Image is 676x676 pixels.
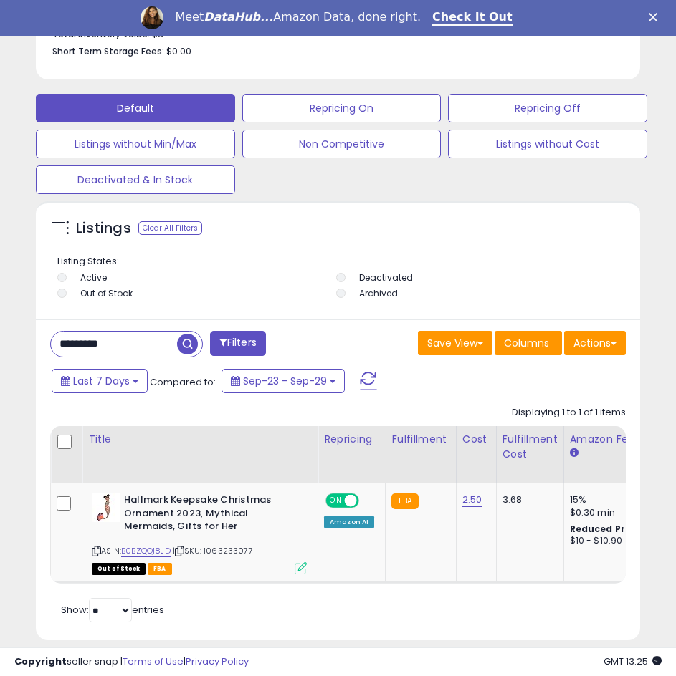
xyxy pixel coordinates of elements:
[503,432,558,462] div: Fulfillment Cost
[14,655,249,669] div: seller snap | |
[52,369,148,393] button: Last 7 Days
[92,563,146,575] span: All listings that are currently out of stock and unavailable for purchase on Amazon
[504,336,549,350] span: Columns
[92,493,307,573] div: ASIN:
[186,655,249,668] a: Privacy Policy
[604,655,662,668] span: 2025-10-7 13:25 GMT
[432,10,513,26] a: Check It Out
[418,331,492,355] button: Save View
[173,545,253,556] span: | SKU: 1063233077
[73,374,130,388] span: Last 7 Days
[36,130,235,158] button: Listings without Min/Max
[80,271,107,284] label: Active
[324,516,374,528] div: Amazon AI
[503,493,553,506] div: 3.68
[36,165,235,194] button: Deactivated & In Stock
[76,218,131,238] h5: Listings
[462,432,490,447] div: Cost
[495,331,562,355] button: Columns
[123,655,184,668] a: Terms of Use
[359,287,398,299] label: Archived
[61,603,164,617] span: Show: entries
[512,406,626,420] div: Displaying 1 to 1 of 1 items
[564,331,626,355] button: Actions
[357,495,380,507] span: OFF
[124,493,298,537] b: Hallmark Keepsake Christmas Ornament 2023, Mythical Mermaids, Gifts for Her
[649,13,663,21] div: Close
[327,495,345,507] span: ON
[359,271,413,284] label: Deactivated
[243,374,327,388] span: Sep-23 - Sep-29
[14,655,67,668] strong: Copyright
[148,563,172,575] span: FBA
[88,432,312,447] div: Title
[324,432,379,447] div: Repricing
[141,6,163,29] img: Profile image for Georgie
[222,369,345,393] button: Sep-23 - Sep-29
[175,10,421,24] div: Meet Amazon Data, done right.
[92,493,120,522] img: A1WHT-oSkpL._SL40_.jpg
[242,130,442,158] button: Non Competitive
[462,493,482,507] a: 2.50
[150,375,216,389] span: Compared to:
[391,432,449,447] div: Fulfillment
[391,493,418,509] small: FBA
[570,447,579,460] small: Amazon Fees.
[166,44,191,58] span: $0.00
[204,10,273,24] i: DataHub...
[448,94,647,122] button: Repricing Off
[121,545,171,557] a: B0BZQQ18JD
[210,331,266,356] button: Filters
[570,523,664,535] b: Reduced Prof. Rng.
[36,94,235,122] button: Default
[80,287,133,299] label: Out of Stock
[242,94,442,122] button: Repricing On
[57,255,622,269] p: Listing States:
[138,221,202,235] div: Clear All Filters
[52,45,164,57] b: Short Term Storage Fees:
[448,130,647,158] button: Listings without Cost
